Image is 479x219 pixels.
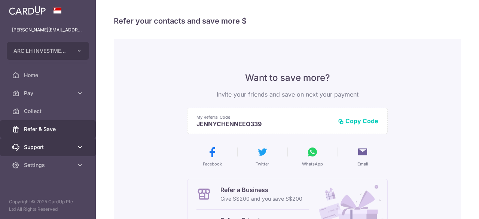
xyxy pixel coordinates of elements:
p: JENNYCHENNEEO339 [196,120,332,128]
p: Refer a Business [220,185,302,194]
p: Invite your friends and save on next your payment [187,90,388,99]
p: Give S$200 and you save S$200 [220,194,302,203]
p: My Referral Code [196,114,332,120]
span: Email [357,161,368,167]
img: CardUp [9,6,46,15]
button: Email [341,146,385,167]
span: Twitter [256,161,269,167]
span: WhatsApp [302,161,323,167]
span: Refer & Save [24,125,73,133]
span: Help [17,5,32,12]
span: Settings [24,161,73,169]
span: Support [24,143,73,151]
button: WhatsApp [290,146,335,167]
button: Facebook [190,146,234,167]
p: [PERSON_NAME][EMAIL_ADDRESS][DOMAIN_NAME] [12,26,84,34]
h4: Refer your contacts and save more $ [114,15,461,27]
span: Collect [24,107,73,115]
span: Facebook [203,161,222,167]
span: Home [24,72,73,79]
span: ARC LH INVESTMENTS PTE. LTD. [13,47,69,55]
span: Pay [24,89,73,97]
p: Want to save more? [187,72,388,84]
button: Twitter [240,146,284,167]
button: ARC LH INVESTMENTS PTE. LTD. [7,42,89,60]
button: Copy Code [338,117,378,125]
